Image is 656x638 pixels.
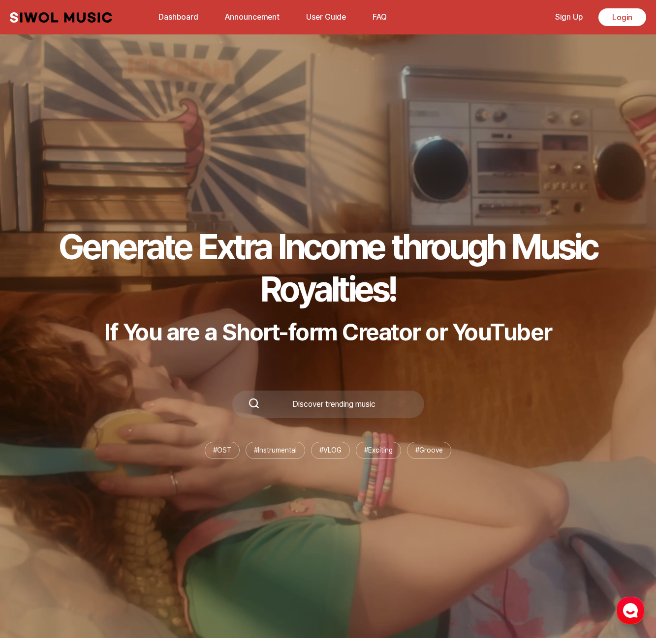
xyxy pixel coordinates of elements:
a: Sign Up [549,6,589,28]
li: # Groove [407,442,451,459]
a: Login [598,8,646,26]
button: FAQ [367,5,393,29]
a: Announcement [219,6,285,28]
li: # VLOG [311,442,350,459]
a: Dashboard [153,6,204,28]
a: User Guide [300,6,352,28]
li: # Exciting [356,442,401,459]
li: # OST [205,442,240,459]
div: Discover trending music [260,400,408,408]
li: # Instrumental [246,442,305,459]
